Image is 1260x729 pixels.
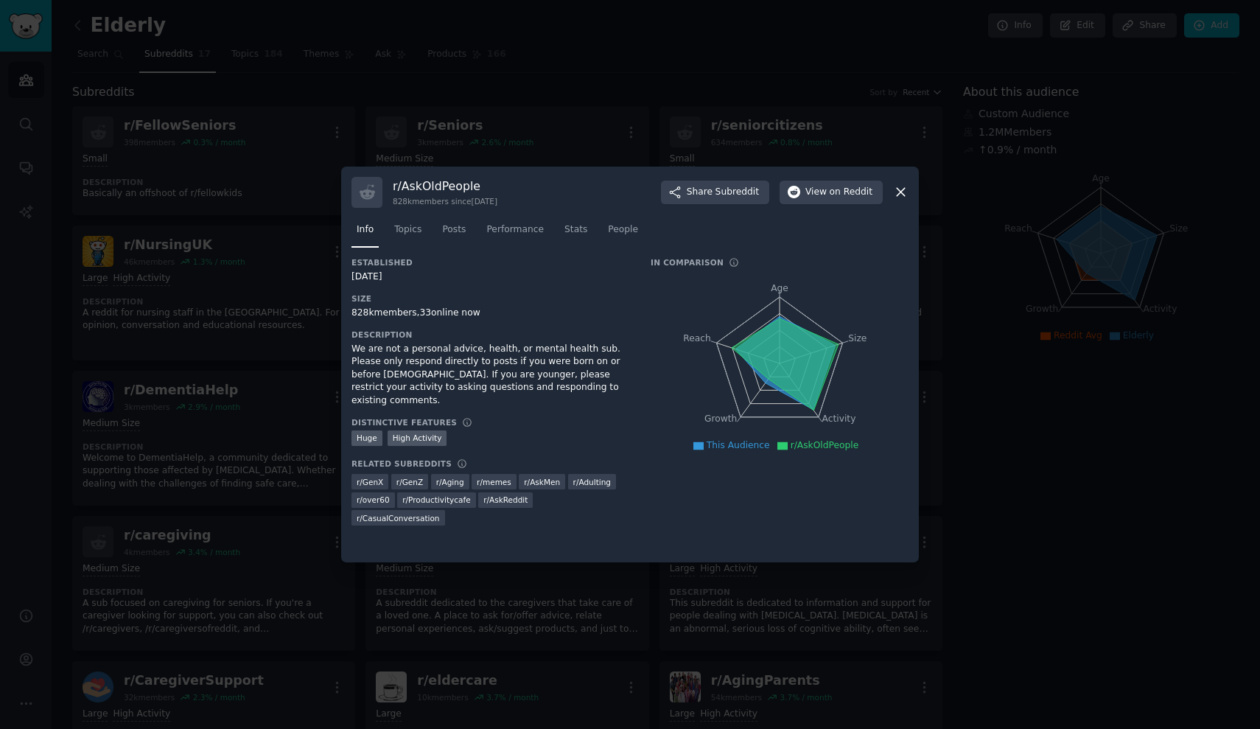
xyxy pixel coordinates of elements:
span: r/ AskMen [524,477,560,487]
button: Viewon Reddit [780,181,883,204]
h3: Size [351,293,630,304]
span: on Reddit [830,186,872,199]
span: r/ over60 [357,495,390,505]
span: r/AskOldPeople [791,440,859,450]
span: View [805,186,872,199]
span: r/ Productivitycafe [402,495,470,505]
h3: In Comparison [651,257,724,268]
span: This Audience [707,440,770,450]
div: 828k members, 33 online now [351,307,630,320]
div: High Activity [388,430,447,446]
div: [DATE] [351,271,630,284]
span: r/ GenX [357,477,383,487]
h3: Related Subreddits [351,458,452,469]
span: r/ Aging [436,477,464,487]
h3: Established [351,257,630,268]
a: Stats [559,218,592,248]
tspan: Age [771,283,788,293]
span: r/ Adulting [573,477,611,487]
tspan: Activity [822,414,856,424]
span: Subreddit [715,186,759,199]
span: r/ memes [477,477,511,487]
span: r/ CasualConversation [357,513,440,523]
div: We are not a personal advice, health, or mental health sub. Please only respond directly to posts... [351,343,630,408]
div: 828k members since [DATE] [393,196,497,206]
span: Topics [394,223,421,237]
a: Posts [437,218,471,248]
div: Huge [351,430,382,446]
span: Stats [564,223,587,237]
a: Info [351,218,379,248]
a: People [603,218,643,248]
span: r/ GenZ [396,477,423,487]
a: Topics [389,218,427,248]
tspan: Size [848,332,867,343]
span: Share [687,186,759,199]
h3: r/ AskOldPeople [393,178,497,194]
tspan: Growth [704,414,737,424]
a: Performance [481,218,549,248]
h3: Description [351,329,630,340]
span: r/ AskReddit [483,495,528,505]
span: Posts [442,223,466,237]
button: ShareSubreddit [661,181,769,204]
span: Performance [486,223,544,237]
h3: Distinctive Features [351,417,457,428]
tspan: Reach [683,332,711,343]
span: People [608,223,638,237]
span: Info [357,223,374,237]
